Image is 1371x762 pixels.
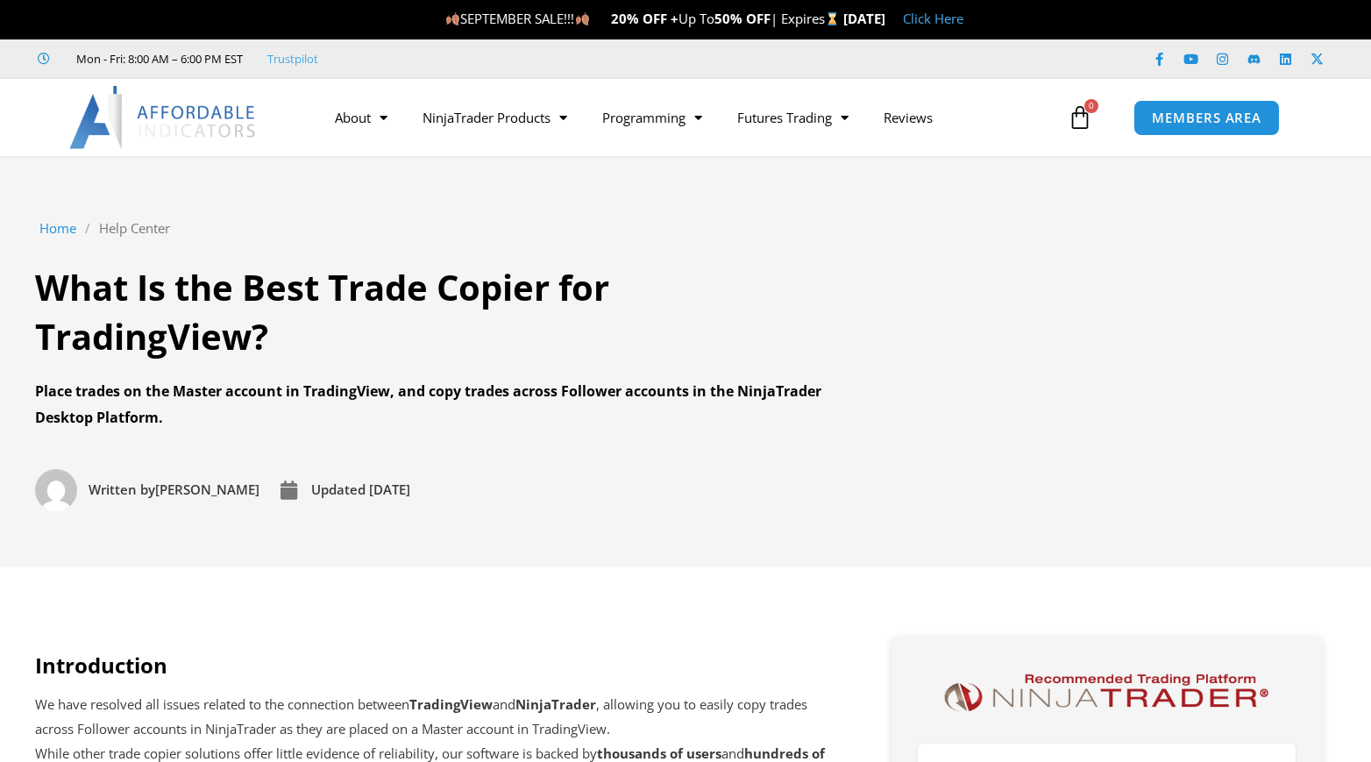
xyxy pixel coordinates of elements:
a: Programming [585,97,720,138]
span: MEMBERS AREA [1152,111,1261,125]
strong: 20% OFF + [611,10,678,27]
span: SEPTEMBER SALE!!! Up To | Expires [445,10,842,27]
img: 🍂 [576,12,589,25]
a: MEMBERS AREA [1133,100,1280,136]
a: Trustpilot [267,51,318,67]
span: / [85,217,90,241]
strong: Introduction [35,651,167,680]
span: Mon - Fri: 8:00 AM – 6:00 PM EST [72,48,243,69]
span: Updated [311,481,366,498]
a: Home [39,217,76,241]
strong: NinjaTrader [515,695,596,713]
a: Futures Trading [720,97,866,138]
span: Written by [89,481,155,498]
a: Help Center [99,217,170,241]
a: About [317,97,405,138]
strong: thousands of users [597,744,721,762]
a: NinjaTrader Products [405,97,585,138]
span: 0 [1084,99,1098,113]
time: [DATE] [369,481,410,498]
strong: 50% OFF [714,10,771,27]
div: Place trades on the Master account in TradingView, and copy trades across Follower accounts in th... [35,379,842,431]
strong: TradingView [409,695,493,713]
a: 0 [1041,92,1119,143]
img: Picture of David Koehler [35,469,77,511]
img: ⌛ [826,12,839,25]
a: Click Here [903,10,963,27]
strong: [DATE] [843,10,885,27]
nav: Menu [317,97,1063,138]
img: 🍂 [446,12,459,25]
img: LogoAI | Affordable Indicators – NinjaTrader [69,86,258,149]
h1: What Is the Best Trade Copier for TradingView? [35,263,842,361]
span: [PERSON_NAME] [84,478,259,502]
a: Reviews [866,97,950,138]
img: NinjaTrader Logo | Affordable Indicators – NinjaTrader [936,668,1276,717]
